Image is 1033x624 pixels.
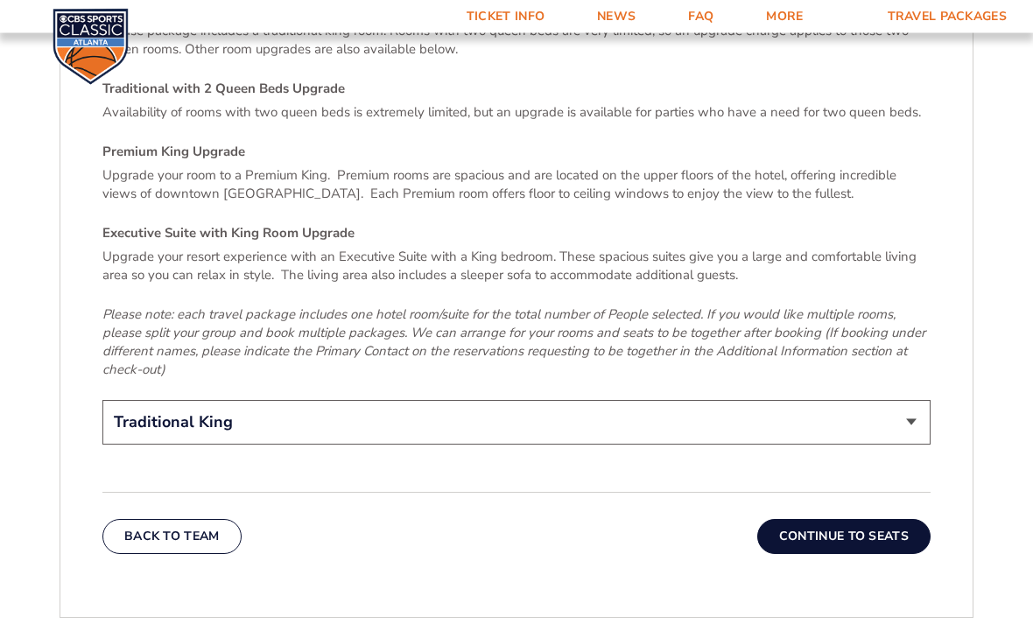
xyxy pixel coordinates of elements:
h4: Premium King Upgrade [102,144,931,162]
button: Continue To Seats [757,520,931,555]
p: A base package includes a traditional king room. Rooms with two queen beds are very limited, so a... [102,23,931,60]
h4: Traditional with 2 Queen Beds Upgrade [102,81,931,99]
button: Back To Team [102,520,242,555]
p: Upgrade your room to a Premium King. Premium rooms are spacious and are located on the upper floo... [102,167,931,204]
em: Please note: each travel package includes one hotel room/suite for the total number of People sel... [102,306,925,379]
img: CBS Sports Classic [53,9,129,85]
p: Availability of rooms with two queen beds is extremely limited, but an upgrade is available for p... [102,104,931,123]
h4: Executive Suite with King Room Upgrade [102,225,931,243]
p: Upgrade your resort experience with an Executive Suite with a King bedroom. These spacious suites... [102,249,931,285]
